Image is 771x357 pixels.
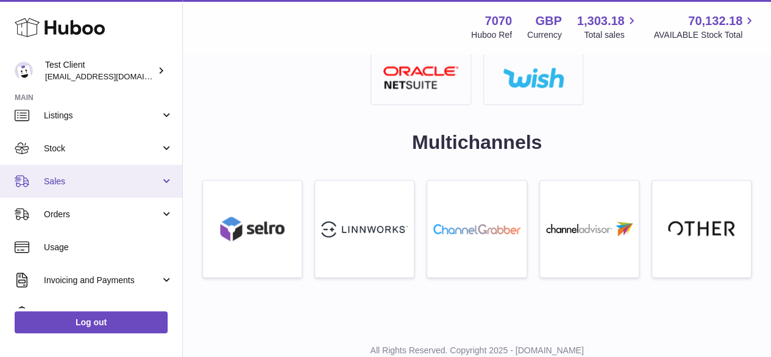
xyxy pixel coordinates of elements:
span: AVAILABLE Stock Total [653,29,756,41]
div: Test Client [45,59,155,82]
div: Currency [527,29,562,41]
img: channeladvisor [546,222,633,236]
div: Huboo Ref [471,29,512,41]
span: Total sales [584,29,638,41]
img: internalAdmin-7070@internal.huboo.com [15,62,33,80]
span: Listings [44,110,160,121]
p: All Rights Reserved. Copyright 2025 - [DOMAIN_NAME] [193,345,761,356]
img: netsuite [383,66,459,90]
img: selro [220,217,285,241]
span: Usage [44,242,173,253]
span: 1,303.18 [577,13,625,29]
span: Sales [44,176,160,187]
img: grabber [433,220,520,237]
img: other [668,220,735,238]
span: Invoicing and Payments [44,275,160,286]
strong: 7070 [485,13,512,29]
span: [EMAIL_ADDRESS][DOMAIN_NAME] [45,71,179,81]
a: 70,132.18 AVAILABLE Stock Total [653,13,756,41]
span: Orders [44,209,160,220]
h2: Multichannels [202,129,751,156]
img: linnworks [321,219,408,239]
strong: GBP [535,13,561,29]
img: wish [503,67,564,88]
a: Log out [15,311,168,333]
span: Cases [44,308,173,319]
span: 70,132.18 [688,13,742,29]
span: Stock [44,143,160,154]
a: 1,303.18 Total sales [577,13,639,41]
